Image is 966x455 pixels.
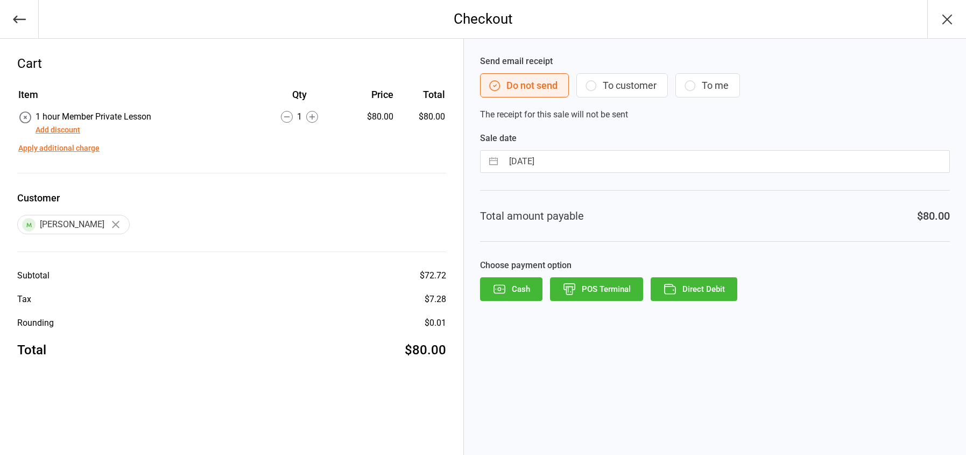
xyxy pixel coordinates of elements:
label: Choose payment option [480,259,950,272]
div: Rounding [17,317,54,330]
button: To me [675,73,740,97]
div: $0.01 [425,317,446,330]
div: $80.00 [344,110,393,123]
div: Total [17,340,46,360]
td: $80.00 [398,110,445,136]
div: [PERSON_NAME] [17,215,130,234]
label: Send email receipt [480,55,950,68]
button: Add discount [36,124,80,136]
div: $72.72 [420,269,446,282]
button: To customer [576,73,668,97]
th: Total [398,87,445,109]
div: Total amount payable [480,208,584,224]
div: Tax [17,293,31,306]
div: Cart [17,54,446,73]
div: 1 [257,110,343,123]
div: $80.00 [405,340,446,360]
button: Direct Debit [651,277,737,301]
div: The receipt for this sale will not be sent [480,55,950,121]
button: Cash [480,277,542,301]
label: Sale date [480,132,950,145]
div: Subtotal [17,269,50,282]
th: Item [18,87,256,109]
button: POS Terminal [550,277,643,301]
button: Apply additional charge [18,143,100,154]
div: $80.00 [917,208,950,224]
button: Do not send [480,73,569,97]
div: $7.28 [425,293,446,306]
label: Customer [17,191,446,205]
div: Price [344,87,393,102]
th: Qty [257,87,343,109]
span: 1 hour Member Private Lesson [36,111,151,122]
